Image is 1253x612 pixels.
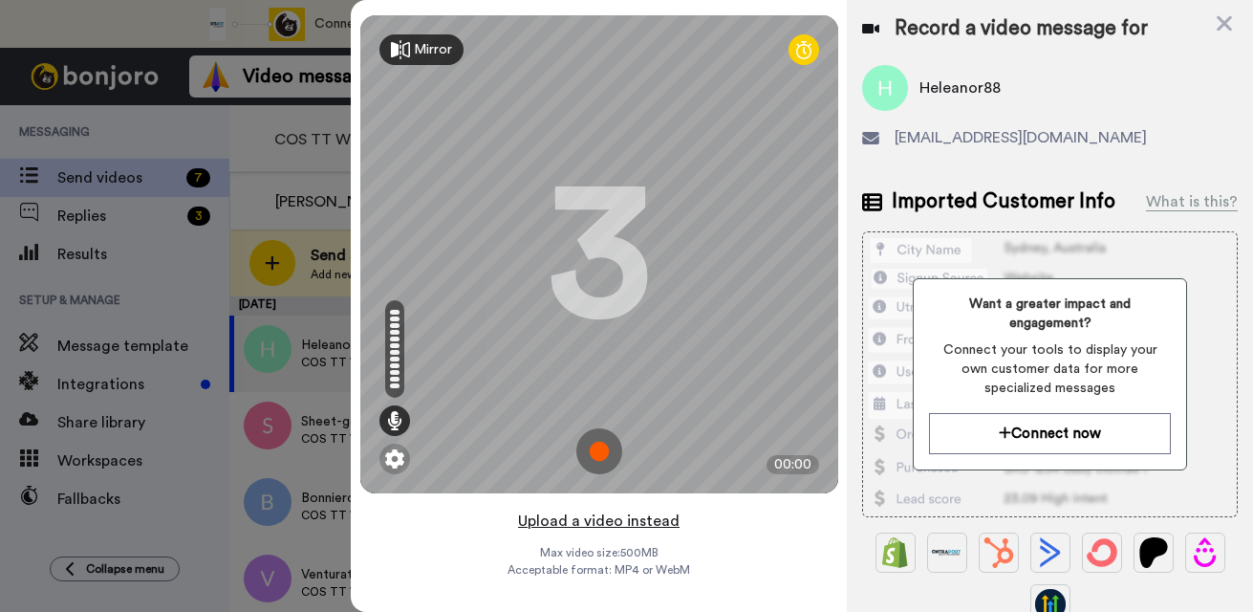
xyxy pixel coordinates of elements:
img: Shopify [880,537,911,568]
img: ActiveCampaign [1035,537,1066,568]
img: ConvertKit [1087,537,1117,568]
img: ic_gear.svg [385,449,404,469]
div: What is this? [1146,190,1238,213]
img: ic_record_start.svg [576,428,622,474]
span: Want a greater impact and engagement? [929,295,1171,333]
img: Patreon [1138,537,1169,568]
div: 3 [547,183,652,326]
img: Hubspot [983,537,1014,568]
span: Max video size: 500 MB [540,545,659,560]
span: Connect your tools to display your own customer data for more specialized messages [929,340,1171,398]
img: Drip [1190,537,1221,568]
div: 00:00 [767,455,819,474]
button: Upload a video instead [512,509,685,534]
span: Imported Customer Info [892,187,1115,216]
img: Ontraport [932,537,962,568]
span: Acceptable format: MP4 or WebM [508,562,690,578]
button: Connect now [929,413,1171,454]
